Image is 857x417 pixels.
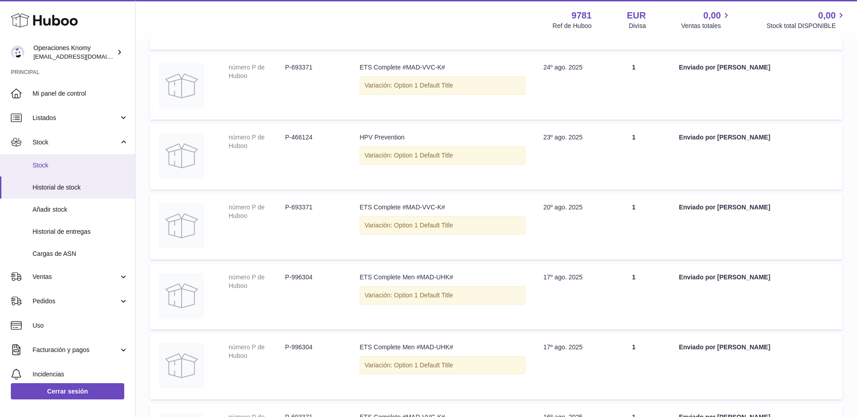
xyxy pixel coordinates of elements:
td: 17º ago. 2025 [534,264,598,329]
span: 0,00 [818,9,836,22]
span: Pedidos [33,297,119,306]
span: Stock [33,161,128,170]
td: HPV Prevention [351,124,534,190]
div: Variación: Option 1 Default Title [360,356,525,375]
span: Historial de entregas [33,227,128,236]
div: Ref de Huboo [553,22,591,30]
td: 23º ago. 2025 [534,124,598,190]
img: no-photo.jpg [159,343,204,388]
div: Variación: Option 1 Default Title [360,76,525,95]
a: Cerrar sesión [11,383,124,399]
dd: P-693371 [285,203,342,220]
span: Facturación y pagos [33,346,119,354]
span: Ventas totales [681,22,731,30]
span: Ventas [33,273,119,281]
dt: número P de Huboo [229,203,285,220]
span: Historial de stock [33,183,128,192]
a: 0,00 Stock total DISPONIBLE [767,9,846,30]
a: 0,00 Ventas totales [681,9,731,30]
div: Operaciones Knomy [33,44,115,61]
span: Uso [33,321,128,330]
td: 1 [598,194,670,259]
strong: Enviado por [PERSON_NAME] [679,273,770,281]
dd: P-996304 [285,343,342,360]
td: ETS Complete Men #MAD-UHK# [351,264,534,329]
span: [EMAIL_ADDRESS][DOMAIN_NAME] [33,53,133,60]
td: ETS Complete Men #MAD-UHK# [351,334,534,399]
img: no-photo.jpg [159,273,204,318]
div: Variación: Option 1 Default Title [360,146,525,165]
strong: Enviado por [PERSON_NAME] [679,204,770,211]
span: 0,00 [703,9,721,22]
div: Variación: Option 1 Default Title [360,286,525,305]
img: operaciones@selfkit.com [11,46,24,59]
dt: número P de Huboo [229,273,285,290]
strong: 9781 [571,9,592,22]
span: Cargas de ASN [33,250,128,258]
dt: número P de Huboo [229,133,285,150]
dd: P-996304 [285,273,342,290]
strong: EUR [627,9,646,22]
td: 1 [598,54,670,120]
dd: P-466124 [285,133,342,150]
span: Stock total DISPONIBLE [767,22,846,30]
img: no-photo.jpg [159,203,204,248]
div: Divisa [629,22,646,30]
span: Stock [33,138,119,147]
img: no-photo.jpg [159,133,204,178]
td: 1 [598,334,670,399]
td: 1 [598,264,670,329]
strong: Enviado por [PERSON_NAME] [679,134,770,141]
strong: Enviado por [PERSON_NAME] [679,64,770,71]
span: Añadir stock [33,205,128,214]
strong: Enviado por [PERSON_NAME] [679,343,770,351]
span: Mi panel de control [33,89,128,98]
img: no-photo.jpg [159,63,204,108]
div: Variación: Option 1 Default Title [360,216,525,235]
td: 17º ago. 2025 [534,334,598,399]
dd: P-693371 [285,63,342,80]
dt: número P de Huboo [229,63,285,80]
td: ETS Complete #MAD-VVC-K# [351,54,534,120]
dt: número P de Huboo [229,343,285,360]
td: ETS Complete #MAD-VVC-K# [351,194,534,259]
td: 24º ago. 2025 [534,54,598,120]
span: Incidencias [33,370,128,379]
td: 1 [598,124,670,190]
span: Listados [33,114,119,122]
td: 20º ago. 2025 [534,194,598,259]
